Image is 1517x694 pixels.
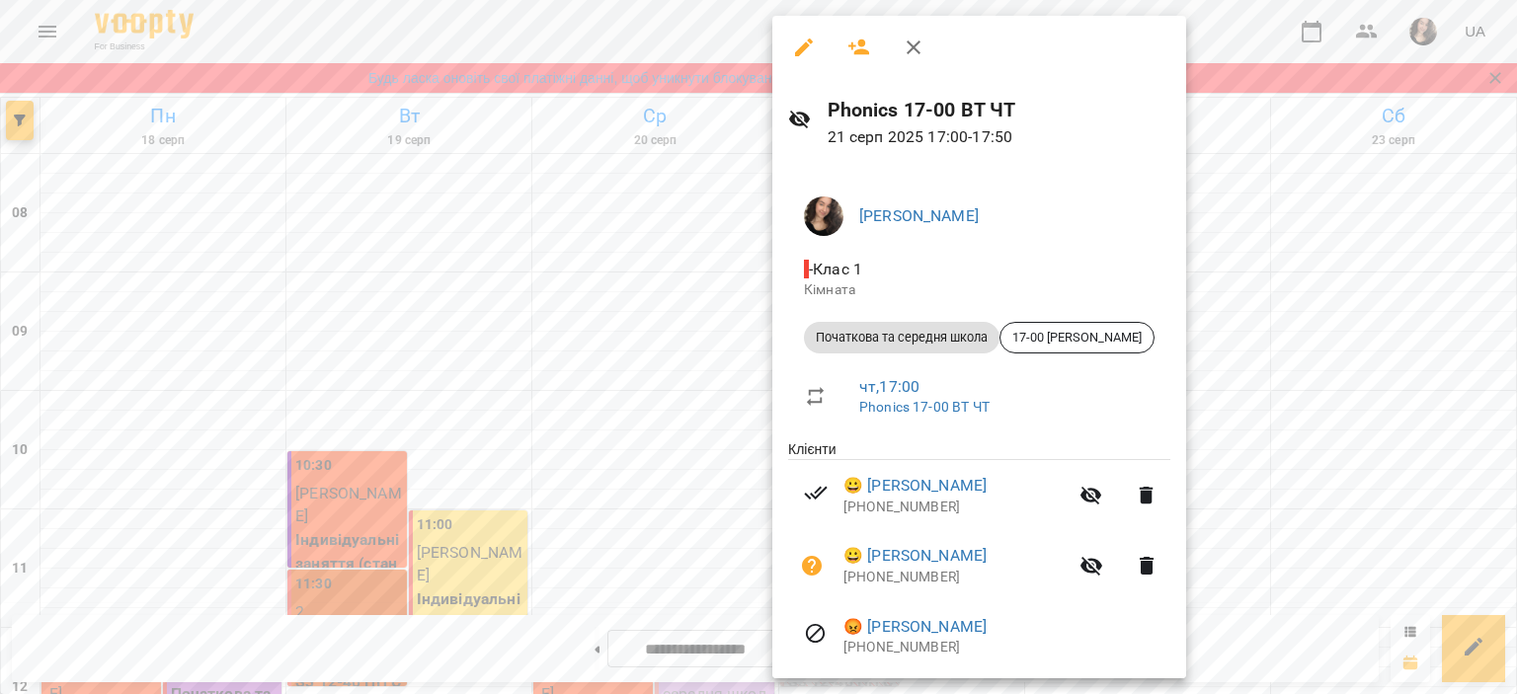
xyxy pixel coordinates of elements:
p: Кімната [804,280,1155,300]
span: 17-00 [PERSON_NAME] [1000,329,1154,347]
a: 😀 [PERSON_NAME] [843,474,987,498]
a: чт , 17:00 [859,377,919,396]
a: Phonics 17-00 ВТ ЧТ [859,399,990,415]
div: 17-00 [PERSON_NAME] [999,322,1155,353]
button: Візит ще не сплачено. Додати оплату? [788,542,836,589]
h6: Phonics 17-00 ВТ ЧТ [828,95,1170,125]
svg: Візит скасовано [804,622,828,646]
a: [PERSON_NAME] [859,206,979,225]
img: af1f68b2e62f557a8ede8df23d2b6d50.jpg [804,196,843,236]
span: - Клас 1 [804,260,866,278]
a: 😀 [PERSON_NAME] [843,544,987,568]
p: [PHONE_NUMBER] [843,638,1170,657]
p: 21 серп 2025 17:00 - 17:50 [828,125,1170,149]
span: Початкова та середня школа [804,329,999,347]
a: 😡 [PERSON_NAME] [843,615,987,639]
p: [PHONE_NUMBER] [843,498,1068,517]
ul: Клієнти [788,439,1170,679]
svg: Візит сплачено [804,481,828,504]
p: [PHONE_NUMBER] [843,568,1068,587]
